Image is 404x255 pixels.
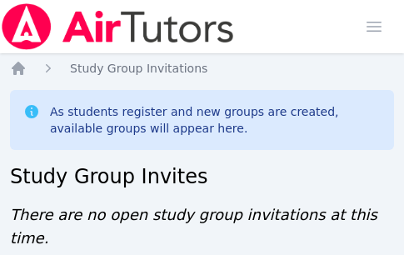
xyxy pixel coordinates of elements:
nav: Breadcrumb [10,60,394,77]
span: There are no open study group invitations at this time. [10,206,377,247]
a: Study Group Invitations [70,60,207,77]
span: Study Group Invitations [70,62,207,75]
h2: Study Group Invites [10,163,394,190]
div: As students register and new groups are created, available groups will appear here. [50,103,381,137]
